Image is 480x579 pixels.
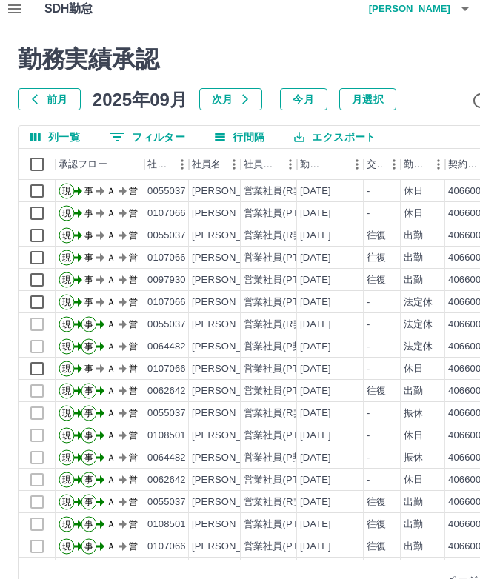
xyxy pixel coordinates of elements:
[192,149,221,180] div: 社員名
[62,386,71,396] text: 現
[189,149,241,180] div: 社員名
[279,153,301,175] button: メニュー
[244,251,321,265] div: 営業社員(PT契約)
[107,519,116,529] text: Ａ
[144,149,189,180] div: 社員番号
[192,384,273,398] div: [PERSON_NAME]
[129,252,138,263] text: 営
[107,186,116,196] text: Ａ
[244,406,316,421] div: 営業社員(R契約)
[192,429,273,443] div: [PERSON_NAME]
[367,207,370,221] div: -
[427,153,450,175] button: メニュー
[84,319,93,329] text: 事
[300,518,331,532] div: [DATE]
[107,252,116,263] text: Ａ
[62,297,71,307] text: 現
[62,430,71,441] text: 現
[404,384,423,398] div: 出勤
[84,341,93,352] text: 事
[62,230,71,241] text: 現
[244,384,321,398] div: 営業社員(PT契約)
[192,251,273,265] div: [PERSON_NAME]
[300,384,331,398] div: [DATE]
[107,319,116,329] text: Ａ
[129,430,138,441] text: 営
[129,275,138,285] text: 営
[147,184,186,198] div: 0055037
[129,319,138,329] text: 営
[199,88,262,110] button: 次月
[107,386,116,396] text: Ａ
[404,495,423,509] div: 出勤
[192,207,273,221] div: [PERSON_NAME]
[129,452,138,463] text: 営
[448,149,479,180] div: 契約コード
[367,295,370,309] div: -
[244,295,321,309] div: 営業社員(PT契約)
[129,297,138,307] text: 営
[404,273,423,287] div: 出勤
[56,149,144,180] div: 承認フロー
[367,406,370,421] div: -
[84,297,93,307] text: 事
[147,229,186,243] div: 0055037
[147,451,186,465] div: 0064482
[244,340,316,354] div: 営業社員(P契約)
[244,318,316,332] div: 営業社員(R契約)
[244,451,316,465] div: 営業社員(P契約)
[297,149,364,180] div: 勤務日
[404,540,423,554] div: 出勤
[84,252,93,263] text: 事
[300,149,325,180] div: 勤務日
[192,540,273,554] div: [PERSON_NAME]
[62,252,71,263] text: 現
[404,340,433,354] div: 法定休
[62,341,71,352] text: 現
[404,406,423,421] div: 振休
[404,473,423,487] div: 休日
[129,519,138,529] text: 営
[404,451,423,465] div: 振休
[404,149,427,180] div: 勤務区分
[62,408,71,418] text: 現
[107,341,116,352] text: Ａ
[129,386,138,396] text: 営
[244,207,321,221] div: 営業社員(PT契約)
[404,518,423,532] div: 出勤
[62,452,71,463] text: 現
[241,149,297,180] div: 社員区分
[107,497,116,507] text: Ａ
[147,318,186,332] div: 0055037
[192,495,273,509] div: [PERSON_NAME]
[244,495,316,509] div: 営業社員(R契約)
[192,362,273,376] div: [PERSON_NAME]
[300,251,331,265] div: [DATE]
[300,273,331,287] div: [DATE]
[84,408,93,418] text: 事
[192,451,273,465] div: [PERSON_NAME]
[404,229,423,243] div: 出勤
[367,540,386,554] div: 往復
[62,541,71,552] text: 現
[192,184,273,198] div: [PERSON_NAME]
[129,475,138,485] text: 営
[107,297,116,307] text: Ａ
[62,186,71,196] text: 現
[84,541,93,552] text: 事
[192,340,273,354] div: [PERSON_NAME]
[364,149,401,180] div: 交通費
[339,88,396,110] button: 月選択
[84,519,93,529] text: 事
[244,518,321,532] div: 営業社員(PT契約)
[300,229,331,243] div: [DATE]
[325,154,346,175] button: ソート
[367,495,386,509] div: 往復
[84,364,93,374] text: 事
[147,295,186,309] div: 0107066
[300,473,331,487] div: [DATE]
[147,540,186,554] div: 0107066
[404,362,423,376] div: 休日
[107,208,116,218] text: Ａ
[62,275,71,285] text: 現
